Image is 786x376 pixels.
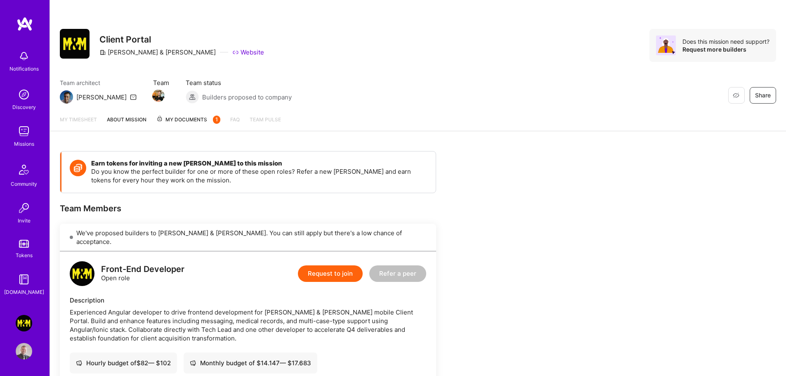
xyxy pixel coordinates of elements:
[60,115,97,131] a: My timesheet
[16,86,32,103] img: discovery
[18,216,31,225] div: Invite
[70,308,426,343] div: Experienced Angular developer to drive frontend development for [PERSON_NAME] & [PERSON_NAME] mob...
[656,35,676,55] img: Avatar
[70,261,94,286] img: logo
[91,160,427,167] h4: Earn tokens for inviting a new [PERSON_NAME] to this mission
[16,343,32,359] img: User Avatar
[250,115,281,131] a: Team Pulse
[99,48,216,57] div: [PERSON_NAME] & [PERSON_NAME]
[130,94,137,100] i: icon Mail
[232,48,264,57] a: Website
[14,140,34,148] div: Missions
[156,115,220,124] span: My Documents
[16,48,32,64] img: bell
[99,34,264,45] h3: Client Portal
[17,17,33,31] img: logo
[369,265,426,282] button: Refer a peer
[70,160,86,176] img: Token icon
[14,315,34,331] a: Morgan & Morgan: Client Portal
[230,115,240,131] a: FAQ
[4,288,44,296] div: [DOMAIN_NAME]
[186,90,199,104] img: Builders proposed to company
[733,92,739,99] i: icon EyeClosed
[186,78,292,87] span: Team status
[16,123,32,140] img: teamwork
[9,64,39,73] div: Notifications
[250,116,281,123] span: Team Pulse
[156,115,220,131] a: My Documents1
[60,203,436,214] div: Team Members
[91,167,427,184] p: Do you know the perfect builder for one or more of these open roles? Refer a new [PERSON_NAME] an...
[16,251,33,260] div: Tokens
[107,115,146,131] a: About Mission
[12,103,36,111] div: Discovery
[14,343,34,359] a: User Avatar
[190,359,311,367] div: Monthly budget of $ 14.147 — $ 17.683
[152,90,165,102] img: Team Member Avatar
[101,265,184,282] div: Open role
[101,265,184,274] div: Front-End Developer
[153,78,169,87] span: Team
[60,78,137,87] span: Team architect
[60,29,90,59] img: Company Logo
[298,265,363,282] button: Request to join
[755,91,771,99] span: Share
[750,87,776,104] button: Share
[60,224,436,251] div: We've proposed builders to [PERSON_NAME] & [PERSON_NAME]. You can still apply but there's a low c...
[99,49,106,56] i: icon CompanyGray
[16,315,32,331] img: Morgan & Morgan: Client Portal
[76,359,171,367] div: Hourly budget of $ 82 — $ 102
[213,116,220,124] div: 1
[16,271,32,288] img: guide book
[14,160,34,180] img: Community
[202,93,292,102] span: Builders proposed to company
[11,180,37,188] div: Community
[682,38,769,45] div: Does this mission need support?
[190,360,196,366] i: icon Cash
[16,200,32,216] img: Invite
[682,45,769,53] div: Request more builders
[19,240,29,248] img: tokens
[76,93,127,102] div: [PERSON_NAME]
[70,296,426,305] div: Description
[153,89,164,103] a: Team Member Avatar
[60,90,73,104] img: Team Architect
[76,360,82,366] i: icon Cash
